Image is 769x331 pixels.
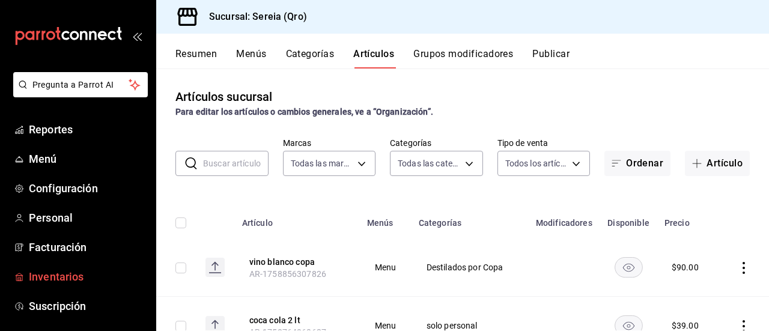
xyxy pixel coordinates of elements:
[604,151,670,176] button: Ordenar
[375,321,397,330] span: Menu
[29,180,146,196] span: Configuración
[672,261,699,273] div: $ 90.00
[529,200,600,238] th: Modificadores
[427,263,514,272] span: Destilados por Copa
[390,139,483,147] label: Categorías
[29,298,146,314] span: Suscripción
[236,48,266,68] button: Menús
[353,48,394,68] button: Artículos
[249,256,345,268] button: edit-product-location
[203,151,269,175] input: Buscar artículo
[29,121,146,138] span: Reportes
[8,87,148,100] a: Pregunta a Parrot AI
[29,239,146,255] span: Facturación
[249,314,345,326] button: edit-product-location
[175,48,217,68] button: Resumen
[29,151,146,167] span: Menú
[375,263,397,272] span: Menu
[685,151,750,176] button: Artículo
[29,269,146,285] span: Inventarios
[32,79,129,91] span: Pregunta a Parrot AI
[360,200,412,238] th: Menús
[291,157,354,169] span: Todas las marcas, Sin marca
[175,48,769,68] div: navigation tabs
[657,200,723,238] th: Precio
[497,139,591,147] label: Tipo de venta
[175,107,433,117] strong: Para editar los artículos o cambios generales, ve a “Organización”.
[427,321,514,330] span: solo personal
[413,48,513,68] button: Grupos modificadores
[199,10,307,24] h3: Sucursal: Sereia (Qro)
[235,200,360,238] th: Artículo
[175,88,272,106] div: Artículos sucursal
[412,200,529,238] th: Categorías
[738,262,750,274] button: actions
[249,269,326,279] span: AR-1758856307826
[505,157,568,169] span: Todos los artículos
[286,48,335,68] button: Categorías
[600,200,657,238] th: Disponible
[398,157,461,169] span: Todas las categorías, Sin categoría
[532,48,570,68] button: Publicar
[283,139,376,147] label: Marcas
[615,257,643,278] button: availability-product
[29,210,146,226] span: Personal
[13,72,148,97] button: Pregunta a Parrot AI
[132,31,142,41] button: open_drawer_menu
